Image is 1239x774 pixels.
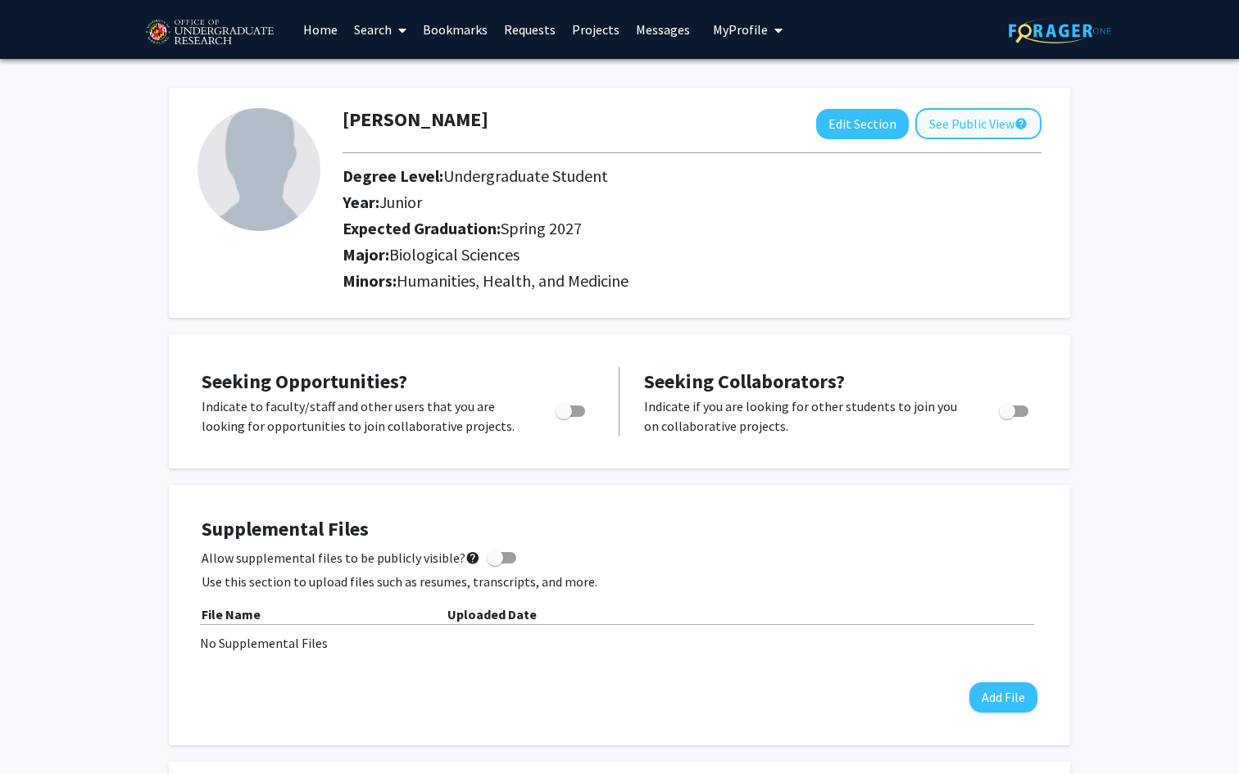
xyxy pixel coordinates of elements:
[644,369,845,394] span: Seeking Collaborators?
[389,244,520,265] span: Biological Sciences
[343,219,976,238] h2: Expected Graduation:
[644,396,968,436] p: Indicate if you are looking for other students to join you on collaborative projects.
[443,165,608,186] span: Undergraduate Student
[969,682,1037,713] button: Add File
[816,109,909,139] button: Edit Section
[915,108,1042,139] button: See Public View
[496,1,564,58] a: Requests
[202,369,407,394] span: Seeking Opportunities?
[501,218,582,238] span: Spring 2027
[12,700,70,762] iframe: Chat
[1009,18,1111,43] img: ForagerOne Logo
[628,1,698,58] a: Messages
[202,518,1037,541] h4: Supplemental Files
[379,192,422,212] span: Junior
[447,606,537,622] b: Uploaded Date
[295,1,346,58] a: Home
[343,271,1042,291] h2: Minors:
[140,12,279,53] img: University of Maryland Logo
[343,192,976,212] h2: Year:
[465,548,480,568] mat-icon: help
[202,572,1037,591] p: Use this section to upload files such as resumes, transcripts, and more.
[713,21,768,38] span: My Profile
[343,245,1042,265] h2: Major:
[200,633,1039,653] div: No Supplemental Files
[1014,114,1028,134] mat-icon: help
[992,396,1037,421] div: Toggle
[346,1,415,58] a: Search
[202,606,261,622] b: File Name
[564,1,628,58] a: Projects
[415,1,496,58] a: Bookmarks
[343,166,976,186] h2: Degree Level:
[397,270,629,291] span: Humanities, Health, and Medicine
[343,108,488,132] h1: [PERSON_NAME]
[549,396,594,421] div: Toggle
[202,548,480,568] span: Allow supplemental files to be publicly visible?
[202,396,524,436] p: Indicate to faculty/staff and other users that you are looking for opportunities to join collabor...
[197,108,320,231] img: Profile Picture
